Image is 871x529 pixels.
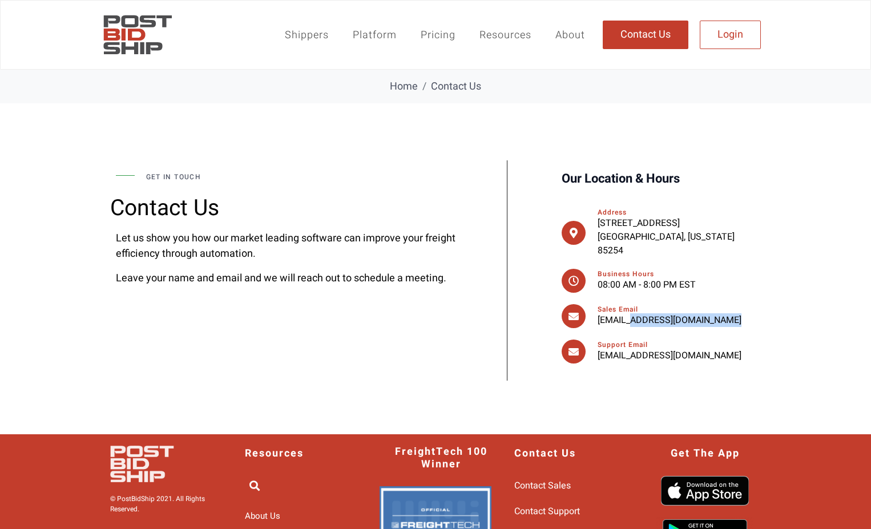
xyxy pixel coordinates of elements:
[598,216,755,257] p: [STREET_ADDRESS] [GEOGRAPHIC_DATA], [US_STATE] 85254
[391,446,491,470] span: FreightTech 100 Winner
[390,79,418,94] a: Home
[717,30,743,40] span: Login
[514,476,571,496] span: Contact Sales
[245,507,357,526] a: About Us
[110,494,222,514] p: © PostBidShip 2021. All Rights Reserved.
[409,22,467,49] a: Pricing
[620,30,671,40] span: Contact Us
[598,313,755,327] p: [EMAIL_ADDRESS][DOMAIN_NAME]
[110,446,210,482] img: PostBidShip
[598,340,648,350] span: Support Email
[598,207,627,217] span: Address
[514,502,626,522] a: Contact Support
[514,502,580,522] span: Contact Support
[514,447,576,460] span: Contact Us
[341,22,409,49] a: Platform
[514,476,626,496] a: Contact Sales
[245,447,304,460] span: Resources
[598,278,755,292] p: 08:00 AM - 8:00 PM EST
[562,166,680,192] span: Our Location & Hours
[467,22,543,49] a: Resources
[431,79,481,94] span: Contact Us
[116,231,455,261] p: Let us show you how our market leading software can improve your freight efficiency through autom...
[99,9,176,60] img: PostBidShip
[661,476,749,506] img: Download_on_the_App_Store_Badge_US_blk-native
[110,197,461,219] h2: Contact Us
[598,269,654,279] span: Business Hours
[671,447,740,460] a: Get The App
[598,304,638,314] span: Sales Email
[543,22,597,49] a: About
[146,172,456,182] p: get in touch
[603,21,688,49] a: Contact Us
[700,21,761,49] a: Login
[116,270,455,286] p: Leave your name and email and we will reach out to schedule a meeting.
[273,22,341,49] a: Shippers
[245,507,280,526] span: About Us
[598,349,755,362] p: [EMAIL_ADDRESS][DOMAIN_NAME]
